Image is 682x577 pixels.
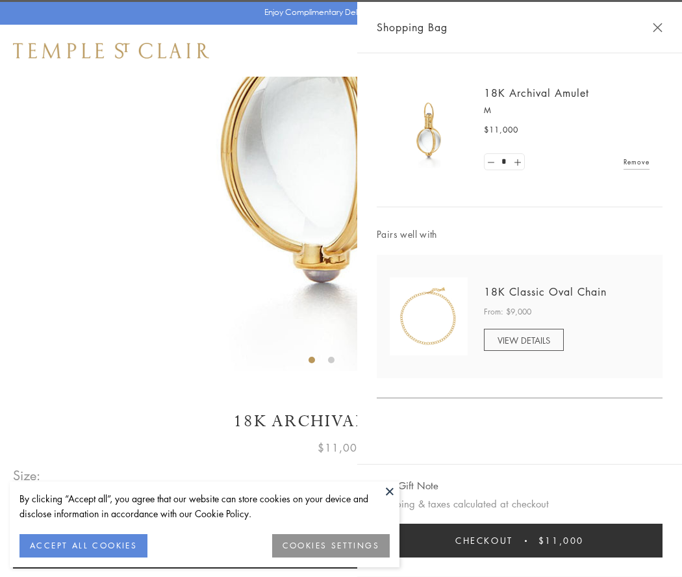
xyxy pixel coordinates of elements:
[484,86,589,100] a: 18K Archival Amulet
[377,524,663,558] button: Checkout $11,000
[272,534,390,558] button: COOKIES SETTINGS
[264,6,412,19] p: Enjoy Complimentary Delivery & Returns
[484,305,531,318] span: From: $9,000
[377,19,448,36] span: Shopping Bag
[13,410,669,433] h1: 18K Archival Amulet
[377,478,438,494] button: Add Gift Note
[19,491,390,521] div: By clicking “Accept all”, you agree that our website can store cookies on your device and disclos...
[624,155,650,169] a: Remove
[511,154,524,170] a: Set quantity to 2
[653,23,663,32] button: Close Shopping Bag
[484,329,564,351] a: VIEW DETAILS
[455,533,513,548] span: Checkout
[484,123,518,136] span: $11,000
[377,227,663,242] span: Pairs well with
[485,154,498,170] a: Set quantity to 0
[13,43,209,58] img: Temple St. Clair
[13,465,42,486] span: Size:
[390,91,468,169] img: 18K Archival Amulet
[377,496,663,512] p: Shipping & taxes calculated at checkout
[484,285,607,299] a: 18K Classic Oval Chain
[19,534,147,558] button: ACCEPT ALL COOKIES
[538,533,584,548] span: $11,000
[484,104,650,117] p: M
[390,277,468,355] img: N88865-OV18
[498,334,550,346] span: VIEW DETAILS
[318,439,364,456] span: $11,000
